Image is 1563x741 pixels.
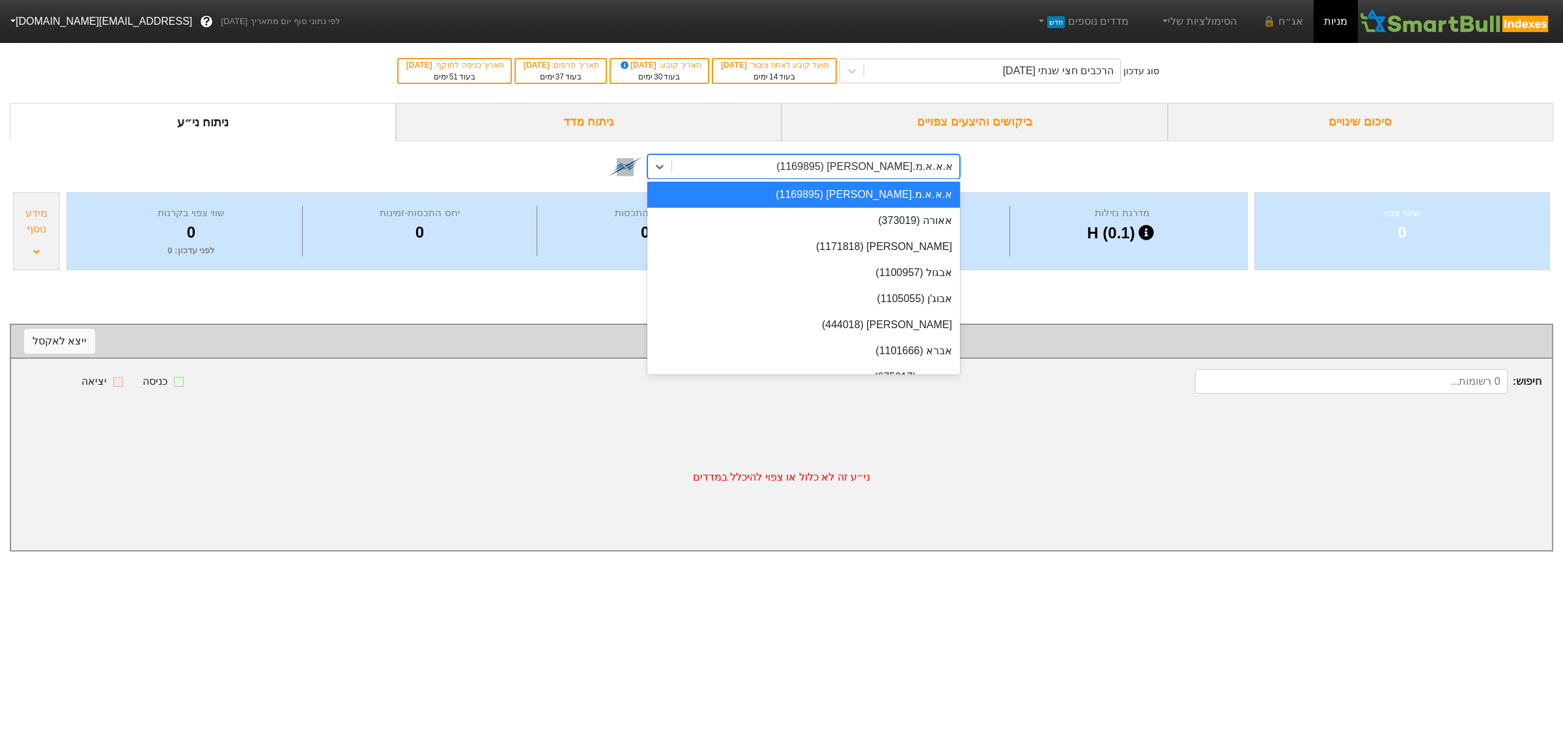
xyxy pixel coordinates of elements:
span: 30 [654,72,662,81]
div: מועד קובע לאחוז ציבור : [720,59,829,71]
div: בעוד ימים [720,71,829,83]
span: לפי נתוני סוף יום מתאריך [DATE] [221,15,340,28]
div: אאורה (373019) [647,208,960,234]
div: שינוי צפוי לפי מדד [24,331,1539,351]
div: מידע נוסף [17,206,56,237]
div: ני״ע זה לא כלול או צפוי להיכלל במדדים [11,404,1552,550]
div: אבגול (1100957) [647,260,960,286]
div: שווי צפוי בקרנות [83,206,299,221]
div: הרכבים חצי שנתי [DATE] [1003,63,1114,79]
a: הסימולציות שלי [1155,8,1242,35]
div: בעוד ימים [405,71,504,83]
div: אברא (1101666) [647,338,960,364]
div: א.א.א.מ.[PERSON_NAME] (1169895) [647,182,960,208]
span: 14 [769,72,778,81]
div: סוג עדכון [1123,64,1159,78]
span: [DATE] [524,61,552,70]
span: [DATE] [619,61,659,70]
div: יציאה [81,374,107,389]
div: בעוד ימים [617,71,701,83]
div: שינוי צפוי [1271,206,1533,221]
img: tase link [608,150,642,184]
div: בעוד ימים [522,71,599,83]
input: 0 רשומות... [1195,369,1508,394]
img: SmartBull [1358,8,1553,35]
button: ייצא לאקסל [24,329,95,354]
div: מספר ימי התכסות [541,206,763,221]
div: תאריך כניסה לתוקף : [405,59,504,71]
span: ? [203,13,210,31]
div: אברבוך (675017) [647,364,960,390]
div: 0 [306,221,534,244]
div: ניתוח ני״ע [10,103,396,141]
div: 0 [83,221,299,244]
div: [PERSON_NAME] (444018) [647,312,960,338]
span: [DATE] [721,61,749,70]
div: לפני עדכון : 0 [83,244,299,257]
div: 0 [1271,221,1533,244]
div: א.א.א.מ.[PERSON_NAME] (1169895) [776,159,953,175]
div: אבוג'ן (1105055) [647,286,960,312]
div: מדרגת נזילות [1013,206,1232,221]
span: חדש [1047,16,1065,28]
span: 37 [556,72,564,81]
span: 51 [449,72,458,81]
div: 0.0 [541,221,763,244]
div: [PERSON_NAME] (1171818) [647,234,960,260]
div: יחס התכסות-זמינות [306,206,534,221]
a: מדדים נוספיםחדש [1030,8,1134,35]
div: ביקושים והיצעים צפויים [781,103,1168,141]
span: חיפוש : [1195,369,1542,394]
div: H (0.1) [1013,221,1232,245]
span: [DATE] [406,61,434,70]
div: סיכום שינויים [1168,103,1554,141]
div: כניסה [143,374,167,389]
div: ניתוח מדד [396,103,782,141]
div: תאריך פרסום : [522,59,599,71]
div: תאריך קובע : [617,59,701,71]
